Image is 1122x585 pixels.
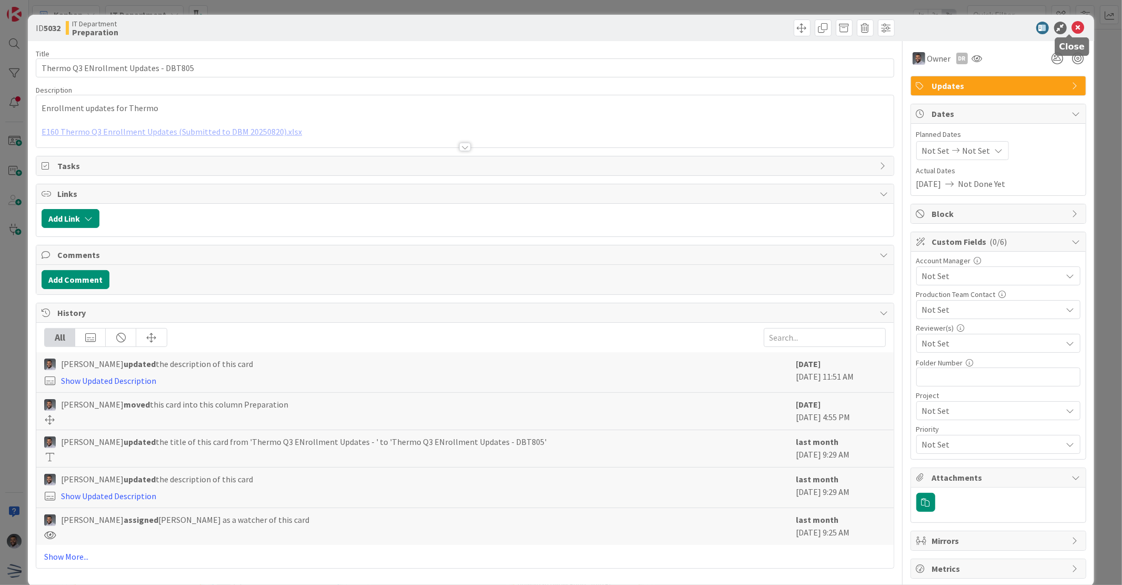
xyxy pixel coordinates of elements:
b: updated [124,359,156,369]
div: Account Manager [916,257,1080,264]
span: Not Set [922,270,1062,282]
b: last month [796,437,839,447]
div: Production Team Contact [916,291,1080,298]
div: All [45,329,75,346]
div: Reviewer(s) [916,324,1080,332]
span: ( 0/6 ) [990,236,1007,247]
div: [DATE] 9:29 AM [796,473,886,502]
a: Show Updated Description [61,491,156,501]
span: Dates [932,107,1067,120]
span: Description [36,85,72,95]
span: Not Set [963,144,990,157]
p: Enrollment updates for Thermo [42,102,888,114]
img: FS [44,474,56,485]
button: Add Link [42,209,99,228]
div: [DATE] 9:25 AM [796,513,886,540]
b: last month [796,474,839,484]
button: Add Comment [42,270,109,289]
img: FS [44,437,56,448]
span: Not Done Yet [958,177,1006,190]
b: moved [124,399,150,410]
b: [DATE] [796,399,821,410]
a: Show Updated Description [61,375,156,386]
span: [PERSON_NAME] this card into this column Preparation [61,398,288,411]
div: Priority [916,425,1080,433]
span: History [57,306,874,319]
span: [PERSON_NAME] the title of this card from 'Thermo Q3 ENrollment Updates - ' to 'Thermo Q3 ENrollm... [61,435,547,448]
img: FS [44,514,56,526]
span: ID [36,22,60,34]
span: Actual Dates [916,165,1080,176]
div: DR [956,53,968,64]
span: Block [932,207,1067,220]
span: Custom Fields [932,235,1067,248]
input: type card name here... [36,58,894,77]
img: FS [44,399,56,411]
span: Attachments [932,471,1067,484]
span: Not Set [922,302,1057,317]
b: assigned [124,514,158,525]
div: [DATE] 4:55 PM [796,398,886,424]
img: FS [913,52,925,65]
span: [PERSON_NAME] the description of this card [61,473,253,485]
span: IT Department [72,19,118,28]
span: [DATE] [916,177,942,190]
span: Mirrors [932,534,1067,547]
span: Not Set [922,144,950,157]
span: Metrics [932,562,1067,575]
b: last month [796,514,839,525]
span: [PERSON_NAME] the description of this card [61,358,253,370]
input: Search... [764,328,886,347]
span: Updates [932,80,1067,92]
span: Planned Dates [916,129,1080,140]
a: Show More... [44,550,885,563]
span: Not Set [922,437,1057,452]
span: Owner [927,52,951,65]
span: [PERSON_NAME] [PERSON_NAME] as a watcher of this card [61,513,309,526]
b: 5032 [44,23,60,33]
div: [DATE] 11:51 AM [796,358,886,387]
span: Tasks [57,160,874,172]
b: [DATE] [796,359,821,369]
div: [DATE] 9:29 AM [796,435,886,462]
span: Not Set [922,403,1057,418]
div: Project [916,392,1080,399]
b: Preparation [72,28,118,36]
label: Folder Number [916,358,963,368]
img: FS [44,359,56,370]
span: Not Set [922,337,1062,350]
label: Title [36,49,49,58]
h5: Close [1059,42,1085,52]
span: Comments [57,249,874,261]
b: updated [124,437,156,447]
span: Links [57,187,874,200]
b: updated [124,474,156,484]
